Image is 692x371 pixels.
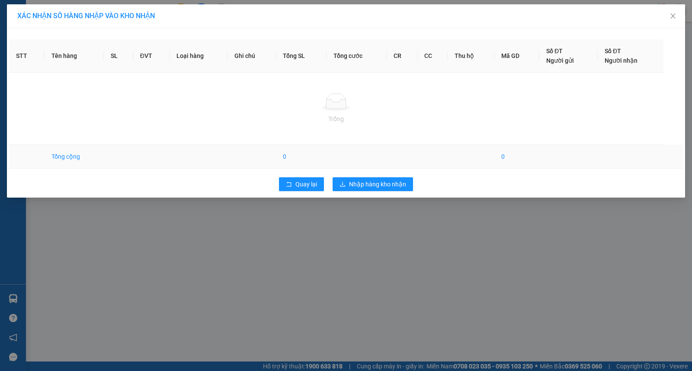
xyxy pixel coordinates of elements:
[4,64,11,71] span: phone
[276,145,327,169] td: 0
[45,39,104,73] th: Tên hàng
[4,4,47,47] img: logo.jpg
[279,177,324,191] button: rollbackQuay lại
[670,13,676,19] span: close
[4,19,165,63] li: E11, Đường số 8, Khu dân cư Nông [GEOGRAPHIC_DATA], Kv.[GEOGRAPHIC_DATA], [GEOGRAPHIC_DATA]
[417,39,448,73] th: CC
[448,39,494,73] th: Thu hộ
[605,57,638,64] span: Người nhận
[133,39,170,73] th: ĐVT
[16,114,657,124] div: Trống
[276,39,327,73] th: Tổng SL
[9,39,45,73] th: STT
[4,62,165,73] li: 1900 8181
[45,145,104,169] td: Tổng cộng
[50,21,57,28] span: environment
[494,145,539,169] td: 0
[546,48,563,54] span: Số ĐT
[605,48,621,54] span: Số ĐT
[333,177,413,191] button: downloadNhập hàng kho nhận
[327,39,387,73] th: Tổng cước
[17,12,155,20] span: XÁC NHẬN SỐ HÀNG NHẬP VÀO KHO NHẬN
[50,6,122,16] b: [PERSON_NAME]
[286,181,292,188] span: rollback
[546,57,574,64] span: Người gửi
[387,39,417,73] th: CR
[340,181,346,188] span: download
[349,179,406,189] span: Nhập hàng kho nhận
[494,39,539,73] th: Mã GD
[170,39,227,73] th: Loại hàng
[104,39,133,73] th: SL
[661,4,685,29] button: Close
[227,39,276,73] th: Ghi chú
[295,179,317,189] span: Quay lại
